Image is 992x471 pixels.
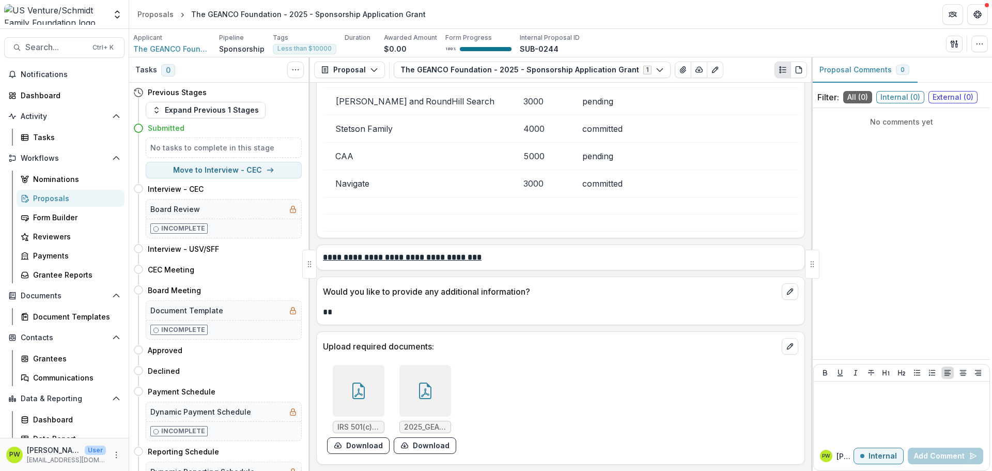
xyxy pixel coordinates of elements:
[941,367,954,379] button: Align Left
[570,143,798,170] td: pending
[33,311,116,322] div: Document Templates
[911,367,923,379] button: Bullet List
[570,170,798,197] td: committed
[219,43,265,54] p: Sponsorship
[133,43,211,54] a: The GEANCO Foundation
[17,228,125,245] a: Reviewers
[150,305,223,316] h5: Document Template
[133,33,162,42] p: Applicant
[148,366,180,376] h4: Declined
[21,112,108,121] span: Activity
[17,129,125,146] a: Tasks
[323,115,511,143] td: Stetson Family
[17,209,125,226] a: Form Builder
[33,372,116,383] div: Communications
[33,212,116,223] div: Form Builder
[17,190,125,207] a: Proposals
[707,62,723,78] button: Edit as form
[33,269,116,280] div: Grantee Reports
[880,367,892,379] button: Heading 1
[4,150,125,166] button: Open Workflows
[150,406,251,417] h5: Dynamic Payment Schedule
[148,244,219,254] h4: Interview - USV/SFF
[150,142,297,153] h5: No tasks to complete in this stage
[146,162,302,178] button: Move to Interview - CEC
[865,367,877,379] button: Strike
[21,154,108,163] span: Workflows
[445,33,492,42] p: Form Progress
[33,250,116,261] div: Payments
[148,264,194,275] h4: CEC Meeting
[27,455,106,465] p: [EMAIL_ADDRESS][DOMAIN_NAME]
[817,116,986,127] p: No comments yet
[161,224,205,233] p: Incomplete
[774,62,791,78] button: Plaintext view
[819,367,831,379] button: Bold
[17,308,125,325] a: Document Templates
[9,451,20,458] div: Parker Wolf
[161,64,175,77] span: 0
[4,4,106,25] img: US Venture/Schmidt Family Foundation logo
[21,90,116,101] div: Dashboard
[4,329,125,346] button: Open Contacts
[394,365,456,454] div: 2025_GEANCO_Hollywood_Gala_Sponsorship_Proposal_and_Budget_US_Venture.pdfdownload-form-response
[287,62,304,78] button: Toggle View Cancelled Tasks
[137,9,174,20] div: Proposals
[191,9,426,20] div: The GEANCO Foundation - 2025 - Sponsorship Application Grant
[148,184,204,194] h4: Interview - CEC
[17,430,125,447] a: Data Report
[323,340,778,353] p: Upload required documents:
[33,132,116,143] div: Tasks
[277,45,332,52] span: Less than $10000
[17,350,125,367] a: Grantees
[675,62,691,78] button: View Attached Files
[133,7,430,22] nav: breadcrumb
[90,42,116,53] div: Ctrl + K
[33,353,116,364] div: Grantees
[17,369,125,386] a: Communications
[133,7,178,22] a: Proposals
[895,367,908,379] button: Heading 2
[21,394,108,403] span: Data & Reporting
[822,453,830,459] div: Parker Wolf
[323,143,511,170] td: CAA
[570,88,798,115] td: pending
[110,4,125,25] button: Open entity switcher
[273,33,288,42] p: Tags
[942,4,963,25] button: Partners
[33,193,116,204] div: Proposals
[791,62,807,78] button: PDF view
[85,446,106,455] p: User
[21,292,108,300] span: Documents
[4,37,125,58] button: Search...
[345,33,370,42] p: Duration
[4,287,125,304] button: Open Documents
[511,115,569,143] td: 4000
[323,170,511,197] td: Navigate
[445,45,456,53] p: 100 %
[511,170,569,197] td: 3000
[21,333,108,342] span: Contacts
[869,452,897,461] p: Internal
[520,33,580,42] p: Internal Proposal ID
[876,91,924,103] span: Internal ( 0 )
[337,423,380,432] span: IRS 501(c)(3) determination letter- Geanco Foundation (1).pdf
[4,390,125,407] button: Open Data & Reporting
[148,285,201,296] h4: Board Meeting
[972,367,984,379] button: Align Right
[161,325,205,335] p: Incomplete
[957,367,969,379] button: Align Center
[384,33,437,42] p: Awarded Amount
[967,4,988,25] button: Get Help
[834,367,846,379] button: Underline
[926,367,938,379] button: Ordered List
[843,91,872,103] span: All ( 0 )
[854,448,904,464] button: Internal
[17,411,125,428] a: Dashboard
[17,247,125,264] a: Payments
[314,62,385,78] button: Proposal
[570,115,798,143] td: committed
[17,171,125,188] a: Nominations
[17,266,125,283] a: Grantee Reports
